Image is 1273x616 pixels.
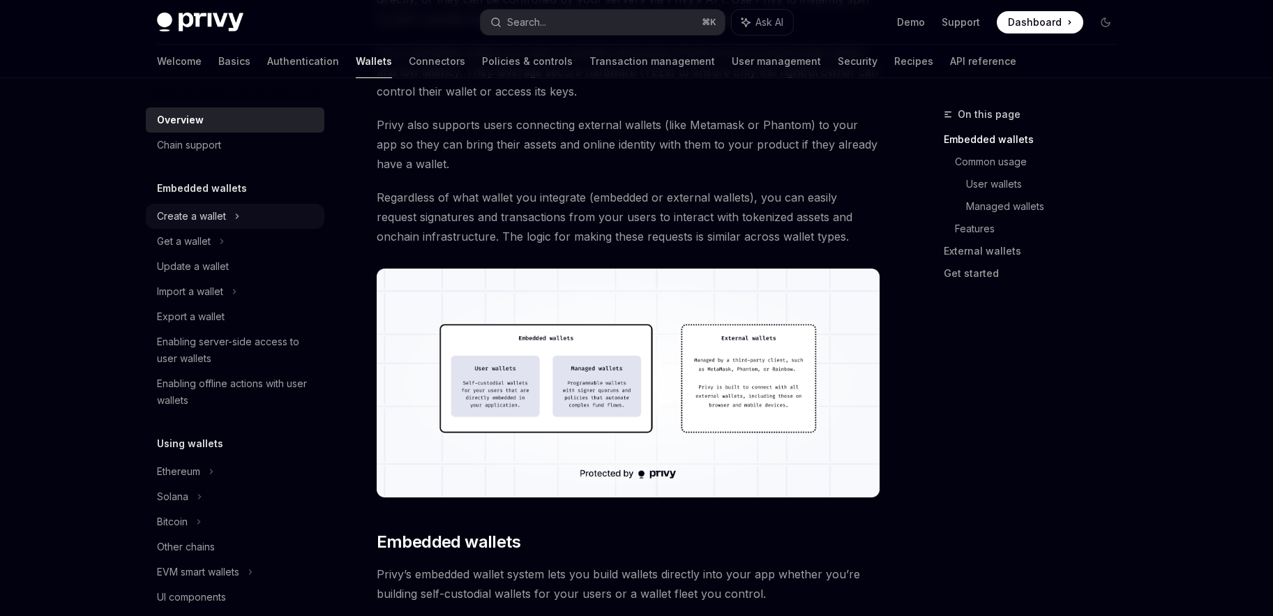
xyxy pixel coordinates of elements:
div: Get a wallet [157,233,211,250]
div: Export a wallet [157,308,225,325]
a: Recipes [894,45,933,78]
div: EVM smart wallets [157,564,239,580]
a: Policies & controls [482,45,573,78]
div: Enabling offline actions with user wallets [157,375,316,409]
a: Managed wallets [966,195,1128,218]
button: Search...⌘K [481,10,725,35]
a: Update a wallet [146,254,324,279]
a: Authentication [267,45,339,78]
div: Bitcoin [157,513,188,530]
a: Welcome [157,45,202,78]
a: Security [838,45,877,78]
span: Dashboard [1008,15,1062,29]
div: Import a wallet [157,283,223,300]
a: External wallets [944,240,1128,262]
div: Other chains [157,539,215,555]
a: UI components [146,585,324,610]
a: Enabling offline actions with user wallets [146,371,324,413]
a: Embedded wallets [944,128,1128,151]
div: Solana [157,488,188,505]
a: Transaction management [589,45,715,78]
button: Toggle dark mode [1094,11,1117,33]
span: Regardless of what wallet you integrate (embedded or external wallets), you can easily request si... [377,188,880,246]
div: Update a wallet [157,258,229,275]
a: Other chains [146,534,324,559]
div: UI components [157,589,226,606]
div: Search... [507,14,546,31]
div: Overview [157,112,204,128]
a: User wallets [966,173,1128,195]
a: User management [732,45,821,78]
div: Enabling server-side access to user wallets [157,333,316,367]
a: Get started [944,262,1128,285]
a: Basics [218,45,250,78]
div: Chain support [157,137,221,153]
span: Privy also supports users connecting external wallets (like Metamask or Phantom) to your app so t... [377,115,880,174]
a: Demo [897,15,925,29]
a: Export a wallet [146,304,324,329]
h5: Embedded wallets [157,180,247,197]
div: Ethereum [157,463,200,480]
div: Create a wallet [157,208,226,225]
a: Dashboard [997,11,1083,33]
h5: Using wallets [157,435,223,452]
img: dark logo [157,13,243,32]
span: Embedded wallets [377,531,520,553]
a: Overview [146,107,324,133]
a: API reference [950,45,1016,78]
span: ⌘ K [702,17,716,28]
a: Enabling server-side access to user wallets [146,329,324,371]
a: Common usage [955,151,1128,173]
span: Ask AI [755,15,783,29]
button: Ask AI [732,10,793,35]
span: On this page [958,106,1020,123]
a: Support [942,15,980,29]
a: Wallets [356,45,392,78]
img: images/walletoverview.png [377,269,880,497]
a: Features [955,218,1128,240]
a: Chain support [146,133,324,158]
span: Privy’s embedded wallet system lets you build wallets directly into your app whether you’re build... [377,564,880,603]
a: Connectors [409,45,465,78]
